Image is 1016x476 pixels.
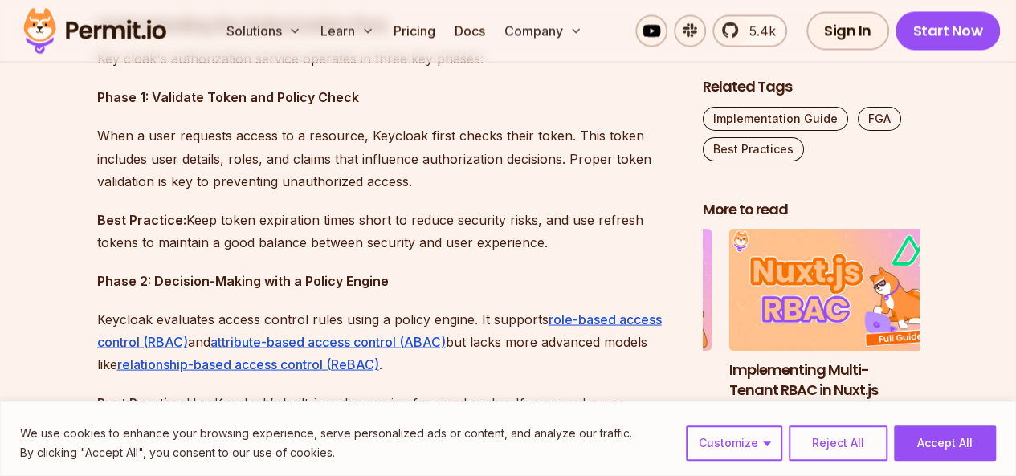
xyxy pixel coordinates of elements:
p: Keep token expiration times short to reduce security risks, and use refresh tokens to maintain a ... [97,208,677,253]
img: How to Use JWTs for Authorization: Best Practices and Common Mistakes [496,230,712,352]
h3: Implementing Multi-Tenant RBAC in Nuxt.js [729,360,946,401]
strong: Phase 2: Decision-Making with a Policy Engine [97,272,389,288]
a: Implementing Multi-Tenant RBAC in Nuxt.jsImplementing Multi-Tenant RBAC in Nuxt.js [729,230,946,421]
p: Use Keycloak’s built-in policy engine for simple rules. If you need more advanced access control,... [97,391,677,458]
strong: Best Practice: [97,394,186,410]
p: Keycloak evaluates access control rules using a policy engine. It supports and but lacks more adv... [97,307,677,375]
div: Posts [703,230,920,440]
li: 1 of 3 [729,230,946,421]
a: Start Now [896,11,1001,50]
a: relationship-based access control (ReBAC) [117,356,379,372]
button: Company [498,14,589,47]
a: FGA [858,107,901,131]
button: Solutions [220,14,308,47]
li: 3 of 3 [496,230,712,421]
button: Customize [686,425,782,461]
h3: How to Use JWTs for Authorization: Best Practices and Common Mistakes [496,360,712,420]
button: Reject All [789,425,887,461]
strong: Phase 1: Validate Token and Policy Check [97,89,359,105]
a: Implementation Guide [703,107,848,131]
a: Pricing [387,14,442,47]
strong: Best Practice: [97,211,186,227]
a: role-based access control (RBAC) [97,311,662,349]
h2: Related Tags [703,77,920,97]
a: 5.4k [712,14,787,47]
span: 5.4k [740,21,776,40]
button: Learn [314,14,381,47]
img: Permit logo [16,3,173,58]
p: By clicking "Accept All", you consent to our use of cookies. [20,443,632,462]
p: When a user requests access to a resource, Keycloak first checks their token. This token includes... [97,124,677,192]
a: Best Practices [703,137,804,161]
button: Accept All [894,425,996,461]
a: Docs [448,14,492,47]
img: Implementing Multi-Tenant RBAC in Nuxt.js [729,230,946,352]
a: Sign In [806,11,889,50]
a: attribute-based access control (ABAC) [210,333,446,349]
h2: More to read [703,200,920,220]
p: We use cookies to enhance your browsing experience, serve personalized ads or content, and analyz... [20,424,632,443]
